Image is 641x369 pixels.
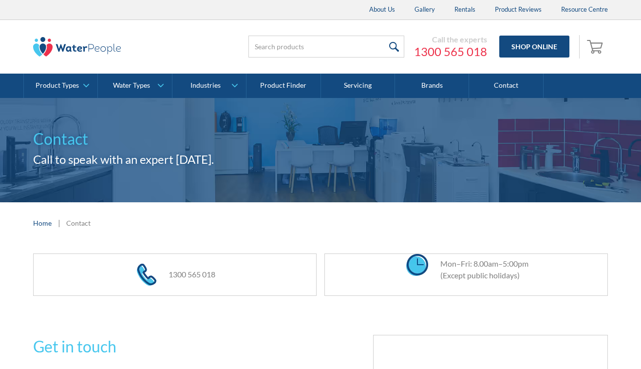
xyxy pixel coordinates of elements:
[33,335,317,358] h2: Get in touch
[584,35,608,58] a: Open cart
[24,74,97,98] a: Product Types
[57,217,61,229] div: |
[395,74,469,98] a: Brands
[98,74,171,98] a: Water Types
[406,254,428,276] img: clock icon
[33,37,121,57] img: The Water People
[190,81,221,90] div: Industries
[137,264,156,286] img: phone icon
[499,36,569,58] a: Shop Online
[321,74,395,98] a: Servicing
[33,127,608,151] h1: Contact
[414,35,487,44] div: Call the experts
[33,218,52,228] a: Home
[414,44,487,59] a: 1300 565 018
[33,151,608,168] h2: Call to speak with an expert [DATE].
[113,81,150,90] div: Water Types
[248,36,404,58] input: Search products
[66,218,91,228] div: Contact
[246,74,320,98] a: Product Finder
[587,39,605,54] img: shopping cart
[431,258,528,281] div: Mon–Fri: 8.00am–5:00pm (Except public holidays)
[469,74,543,98] a: Contact
[169,270,215,279] a: 1300 565 018
[36,81,79,90] div: Product Types
[172,74,246,98] a: Industries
